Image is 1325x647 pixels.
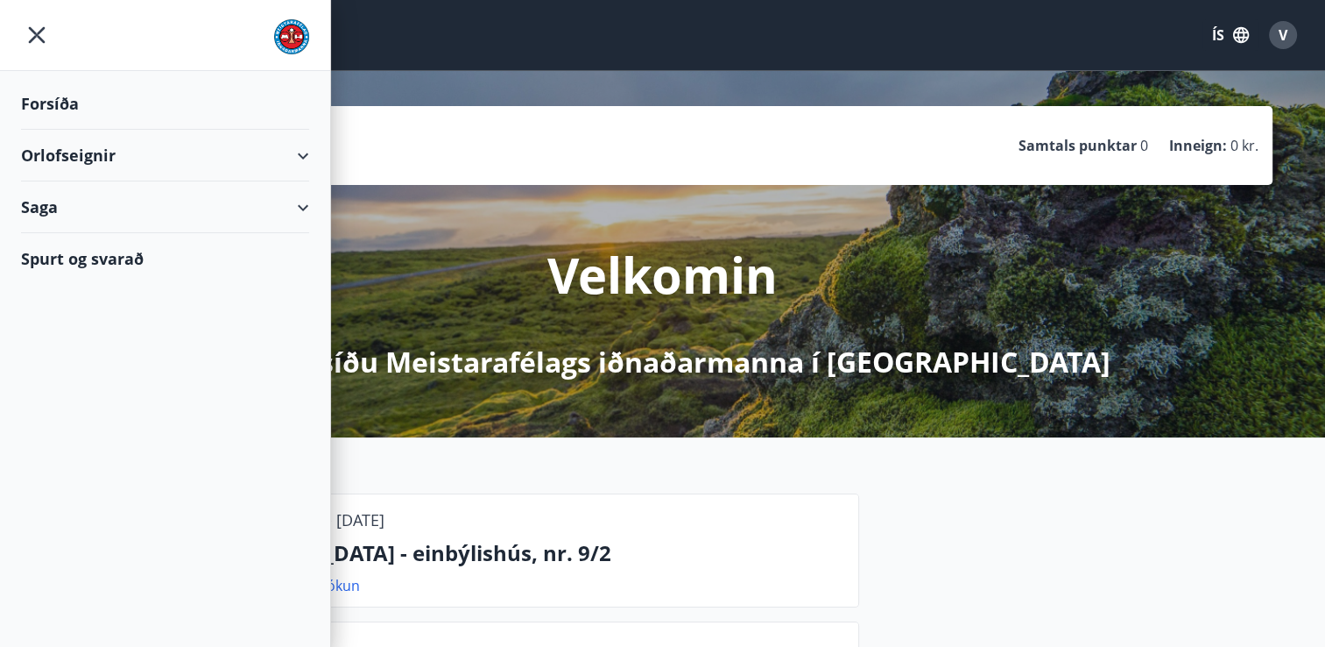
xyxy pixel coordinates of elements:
button: V [1262,14,1304,56]
p: Velkomin [547,241,778,308]
img: union_logo [274,19,309,54]
button: ÍS [1202,19,1258,51]
div: Saga [21,181,309,233]
p: [GEOGRAPHIC_DATA] - einbýlishús, nr. 9/2 [182,538,844,568]
div: Forsíða [21,78,309,130]
span: 0 kr. [1230,136,1258,155]
p: á orlofssíðu Meistarafélags iðnaðarmanna í [GEOGRAPHIC_DATA] [215,343,1110,381]
div: Spurt og svarað [21,233,309,284]
p: Inneign : [1169,136,1227,155]
span: 0 [1140,136,1148,155]
div: Orlofseignir [21,130,309,181]
span: V [1279,25,1287,45]
a: Sjá bókun [295,576,360,595]
p: Samtals punktar [1018,136,1137,155]
button: menu [21,19,53,51]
